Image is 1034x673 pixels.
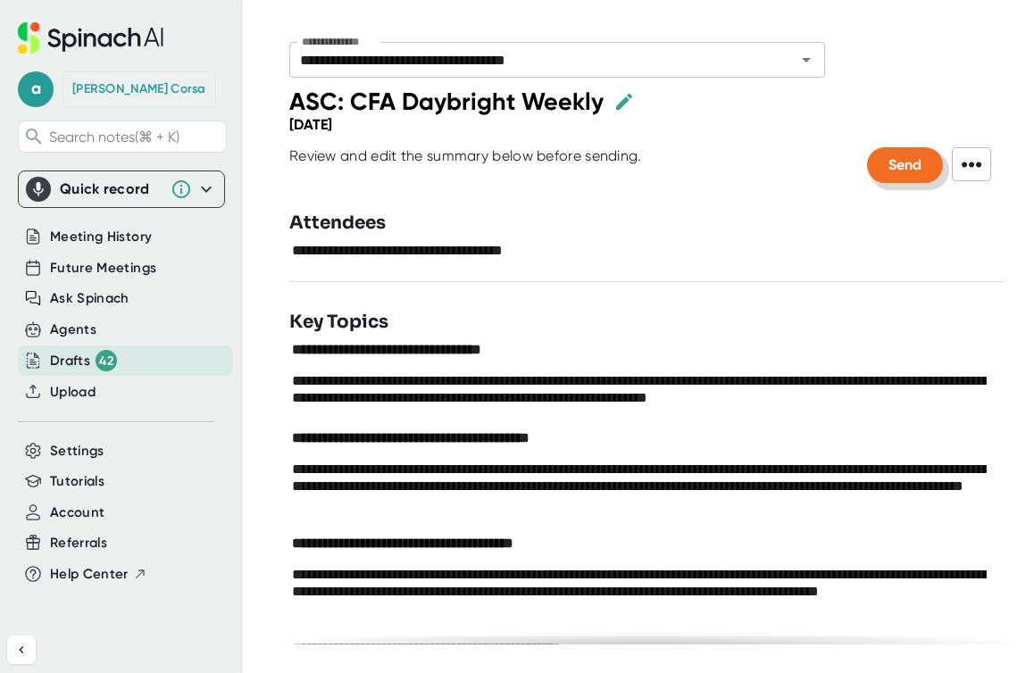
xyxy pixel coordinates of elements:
button: Meeting History [50,227,152,247]
button: Collapse sidebar [7,636,36,664]
span: Search notes (⌘ + K) [49,129,221,145]
div: Quick record [60,180,162,198]
button: Open [794,47,819,72]
div: Quick record [26,171,217,207]
span: ••• [952,147,991,181]
span: Help Center [50,564,129,585]
div: Review and edit the summary below before sending. [289,147,642,183]
h3: Key Topics [289,309,388,336]
button: Ask Spinach [50,288,129,309]
button: Drafts 42 [50,350,117,371]
div: Amy Corsa [72,81,206,97]
div: Drafts [50,350,117,371]
button: Tutorials [50,471,104,492]
h3: Attendees [289,210,386,237]
span: Send [888,156,921,173]
button: Help Center [50,564,147,585]
button: Future Meetings [50,258,156,278]
button: Agents [50,320,96,340]
div: 42 [96,350,117,371]
button: Referrals [50,533,107,553]
button: Settings [50,441,104,461]
div: [DATE] [289,116,332,133]
div: ASC: CFA Daybright Weekly [289,87,604,116]
span: a [18,71,54,107]
button: Send [867,147,943,183]
button: Account [50,503,104,523]
button: Upload [50,382,96,403]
